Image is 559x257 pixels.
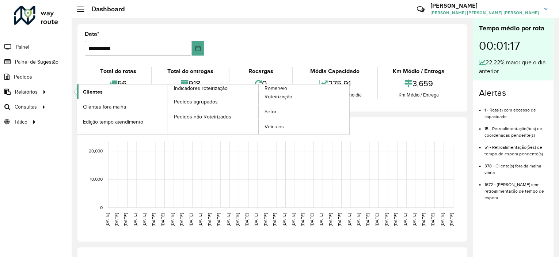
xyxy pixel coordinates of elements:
[151,213,156,226] text: [DATE]
[15,103,37,111] span: Consultas
[179,213,184,226] text: [DATE]
[207,213,212,226] text: [DATE]
[174,98,218,106] span: Pedidos agrupados
[347,213,351,226] text: [DATE]
[265,108,277,116] span: Setor
[430,213,435,226] text: [DATE]
[231,67,290,76] div: Recargas
[154,67,227,76] div: Total de entregas
[16,43,29,51] span: Painel
[133,213,137,226] text: [DATE]
[244,213,249,226] text: [DATE]
[259,105,349,119] a: Setor
[77,84,259,135] a: Indicadores roteirização
[77,99,168,114] a: Clientes fora malha
[15,58,58,66] span: Painel de Sugestão
[365,213,370,226] text: [DATE]
[265,93,292,101] span: Roteirização
[192,41,204,56] button: Choose Date
[168,94,259,109] a: Pedidos agrupados
[412,213,417,226] text: [DATE]
[170,213,175,226] text: [DATE]
[168,109,259,124] a: Pedidos não Roteirizados
[319,213,324,226] text: [DATE]
[393,213,398,226] text: [DATE]
[430,2,539,9] h3: [PERSON_NAME]
[235,213,240,226] text: [DATE]
[89,149,103,154] text: 20,000
[295,76,375,91] div: 275,91
[380,76,458,91] div: 3,659
[479,33,548,58] div: 00:01:17
[375,213,380,226] text: [DATE]
[14,118,27,126] span: Tático
[291,213,296,226] text: [DATE]
[479,58,548,76] div: 22,22% maior que o dia anterior
[430,10,539,16] span: [PERSON_NAME] [PERSON_NAME] [PERSON_NAME]
[142,213,147,226] text: [DATE]
[484,139,548,157] li: 51 - Retroalimentação(ões) de tempo de espera pendente(s)
[123,213,128,226] text: [DATE]
[440,213,445,226] text: [DATE]
[231,76,290,91] div: 0
[328,213,333,226] text: [DATE]
[295,67,375,76] div: Média Capacidade
[265,123,284,131] span: Veículos
[174,84,228,92] span: Indicadores roteirização
[216,213,221,226] text: [DATE]
[484,120,548,139] li: 15 - Retroalimentação(ões) de coordenadas pendente(s)
[421,213,426,226] text: [DATE]
[254,213,258,226] text: [DATE]
[484,157,548,176] li: 378 - Cliente(s) fora da malha viária
[380,67,458,76] div: Km Médio / Entrega
[259,120,349,134] a: Veículos
[384,213,389,226] text: [DATE]
[272,213,277,226] text: [DATE]
[168,84,350,135] a: Romaneio
[189,213,193,226] text: [DATE]
[338,213,342,226] text: [DATE]
[114,213,119,226] text: [DATE]
[83,103,126,111] span: Clientes fora malha
[484,176,548,201] li: 1672 - [PERSON_NAME] sem retroalimentação de tempo de espera
[15,88,38,96] span: Relatórios
[77,84,168,99] a: Clientes
[83,118,143,126] span: Edição tempo atendimento
[403,213,407,226] text: [DATE]
[282,213,286,226] text: [DATE]
[154,76,227,91] div: 918
[14,73,32,81] span: Pedidos
[356,213,361,226] text: [DATE]
[83,88,103,96] span: Clientes
[84,5,125,13] h2: Dashboard
[105,213,110,226] text: [DATE]
[226,213,231,226] text: [DATE]
[198,213,202,226] text: [DATE]
[263,213,268,226] text: [DATE]
[380,91,458,99] div: Km Médio / Entrega
[479,23,548,33] div: Tempo médio por rota
[77,114,168,129] a: Edição tempo atendimento
[413,1,429,17] a: Contato Rápido
[174,113,232,121] span: Pedidos não Roteirizados
[90,177,103,182] text: 10,000
[484,101,548,120] li: 1 - Rota(s) com excesso de capacidade
[300,213,305,226] text: [DATE]
[160,213,165,226] text: [DATE]
[85,30,99,38] label: Data
[479,88,548,98] h4: Alertas
[87,76,149,91] div: 56
[265,84,287,92] span: Romaneio
[259,90,349,104] a: Roteirização
[100,205,103,210] text: 0
[309,213,314,226] text: [DATE]
[87,67,149,76] div: Total de rotas
[449,213,454,226] text: [DATE]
